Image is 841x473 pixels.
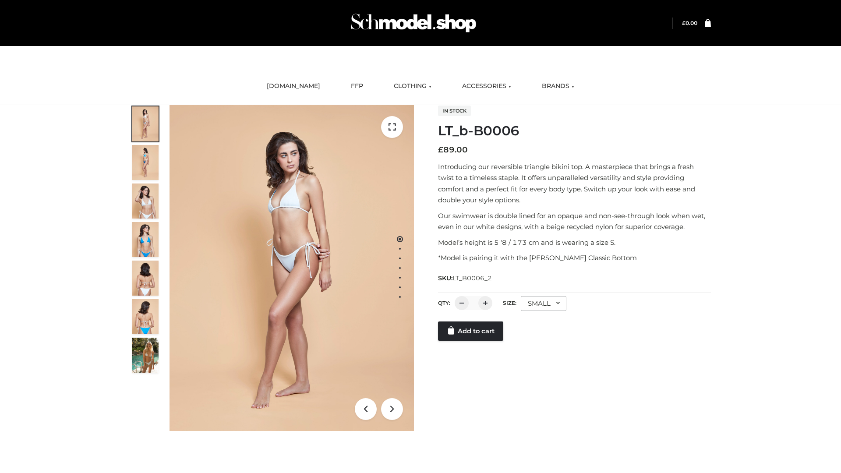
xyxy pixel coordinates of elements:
[682,20,686,26] span: £
[344,77,370,96] a: FFP
[348,6,479,40] img: Schmodel Admin 964
[438,237,711,248] p: Model’s height is 5 ‘8 / 173 cm and is wearing a size S.
[438,300,450,306] label: QTY:
[452,274,492,282] span: LT_B0006_2
[132,184,159,219] img: ArielClassicBikiniTop_CloudNine_AzureSky_OW114ECO_3-scaled.jpg
[438,123,711,139] h1: LT_b-B0006
[132,222,159,257] img: ArielClassicBikiniTop_CloudNine_AzureSky_OW114ECO_4-scaled.jpg
[682,20,697,26] bdi: 0.00
[503,300,516,306] label: Size:
[521,296,566,311] div: SMALL
[535,77,581,96] a: BRANDS
[260,77,327,96] a: [DOMAIN_NAME]
[170,105,414,431] img: LT_b-B0006
[132,338,159,373] img: Arieltop_CloudNine_AzureSky2.jpg
[682,20,697,26] a: £0.00
[456,77,518,96] a: ACCESSORIES
[132,299,159,334] img: ArielClassicBikiniTop_CloudNine_AzureSky_OW114ECO_8-scaled.jpg
[438,321,503,341] a: Add to cart
[438,273,493,283] span: SKU:
[438,252,711,264] p: *Model is pairing it with the [PERSON_NAME] Classic Bottom
[438,210,711,233] p: Our swimwear is double lined for an opaque and non-see-through look when wet, even in our white d...
[387,77,438,96] a: CLOTHING
[438,145,443,155] span: £
[132,145,159,180] img: ArielClassicBikiniTop_CloudNine_AzureSky_OW114ECO_2-scaled.jpg
[132,261,159,296] img: ArielClassicBikiniTop_CloudNine_AzureSky_OW114ECO_7-scaled.jpg
[438,161,711,206] p: Introducing our reversible triangle bikini top. A masterpiece that brings a fresh twist to a time...
[132,106,159,141] img: ArielClassicBikiniTop_CloudNine_AzureSky_OW114ECO_1-scaled.jpg
[438,145,468,155] bdi: 89.00
[438,106,471,116] span: In stock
